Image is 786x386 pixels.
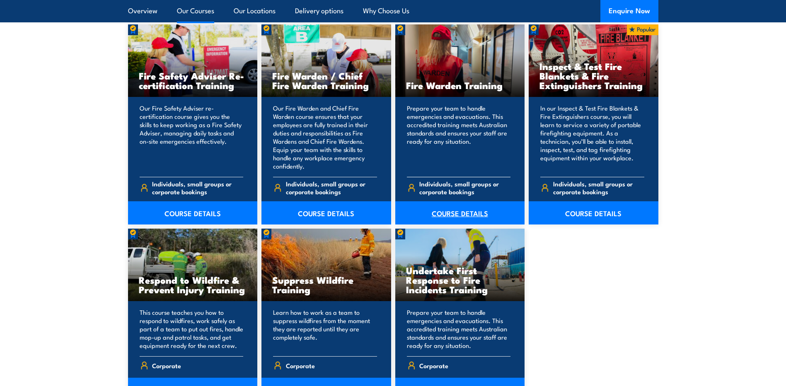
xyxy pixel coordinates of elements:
span: Corporate [286,359,315,372]
h3: Suppress Wildfire Training [272,275,380,294]
p: Our Fire Safety Adviser re-certification course gives you the skills to keep working as a Fire Sa... [140,104,244,170]
p: Our Fire Warden and Chief Fire Warden course ensures that your employees are fully trained in the... [273,104,377,170]
h3: Fire Safety Adviser Re-certification Training [139,71,247,90]
h3: Respond to Wildfire & Prevent Injury Training [139,275,247,294]
span: Corporate [152,359,181,372]
p: In our Inspect & Test Fire Blankets & Fire Extinguishers course, you will learn to service a vari... [540,104,644,170]
span: Individuals, small groups or corporate bookings [419,180,510,195]
h3: Fire Warden Training [406,80,514,90]
span: Individuals, small groups or corporate bookings [286,180,377,195]
span: Individuals, small groups or corporate bookings [152,180,243,195]
span: Corporate [419,359,448,372]
span: Individuals, small groups or corporate bookings [553,180,644,195]
h3: Undertake First Response to Fire Incidents Training [406,265,514,294]
a: COURSE DETAILS [395,201,525,224]
a: COURSE DETAILS [529,201,658,224]
h3: Fire Warden / Chief Fire Warden Training [272,71,380,90]
p: Prepare your team to handle emergencies and evacuations. This accredited training meets Australia... [407,104,511,170]
p: Prepare your team to handle emergencies and evacuations. This accredited training meets Australia... [407,308,511,350]
h3: Inspect & Test Fire Blankets & Fire Extinguishers Training [539,61,648,90]
p: Learn how to work as a team to suppress wildfires from the moment they are reported until they ar... [273,308,377,350]
p: This course teaches you how to respond to wildfires, work safely as part of a team to put out fir... [140,308,244,350]
a: COURSE DETAILS [128,201,258,224]
a: COURSE DETAILS [261,201,391,224]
